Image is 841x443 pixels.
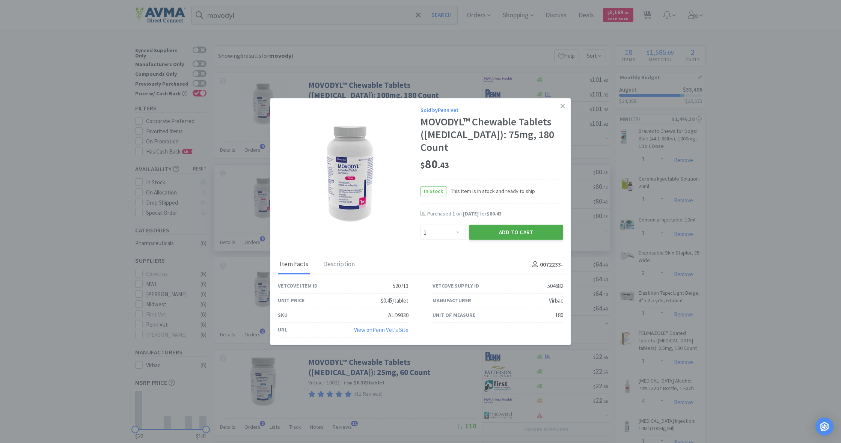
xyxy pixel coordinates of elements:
[278,282,318,290] div: Vetcove Item ID
[278,255,310,274] div: Item Facts
[433,282,479,290] div: Vetcove Supply ID
[388,310,408,319] div: ALD9330
[393,281,408,290] div: 520713
[463,210,479,217] span: [DATE]
[433,296,471,304] div: Manufacturer
[354,326,408,333] a: View onPenn Vet's Site
[278,311,288,319] div: SKU
[433,311,475,319] div: Unit of Measure
[278,296,304,304] div: Unit Price
[446,187,535,195] span: This item is in stock and ready to ship
[427,210,563,217] div: Purchased on for
[452,210,455,217] span: 1
[381,296,408,305] div: $0.45/tablet
[487,210,502,217] span: $80.43
[549,296,563,305] div: Virbac
[815,417,833,435] div: Open Intercom Messenger
[547,281,563,290] div: 504682
[421,186,446,196] span: In Stock
[420,116,563,154] div: MOVODYL™ Chewable Tablets ([MEDICAL_DATA]): 75mg, 180 Count
[321,255,357,274] div: Description
[529,260,563,270] h4: 0072233 -
[438,160,449,170] span: . 43
[420,157,449,172] span: 80
[555,310,563,319] div: 180
[420,106,563,114] div: Sold by Penn Vet
[300,124,398,221] img: 667a277c01734717b48984d1dda8fc79_504682.png
[469,225,563,240] button: Add to Cart
[278,325,287,334] div: URL
[420,160,425,170] span: $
